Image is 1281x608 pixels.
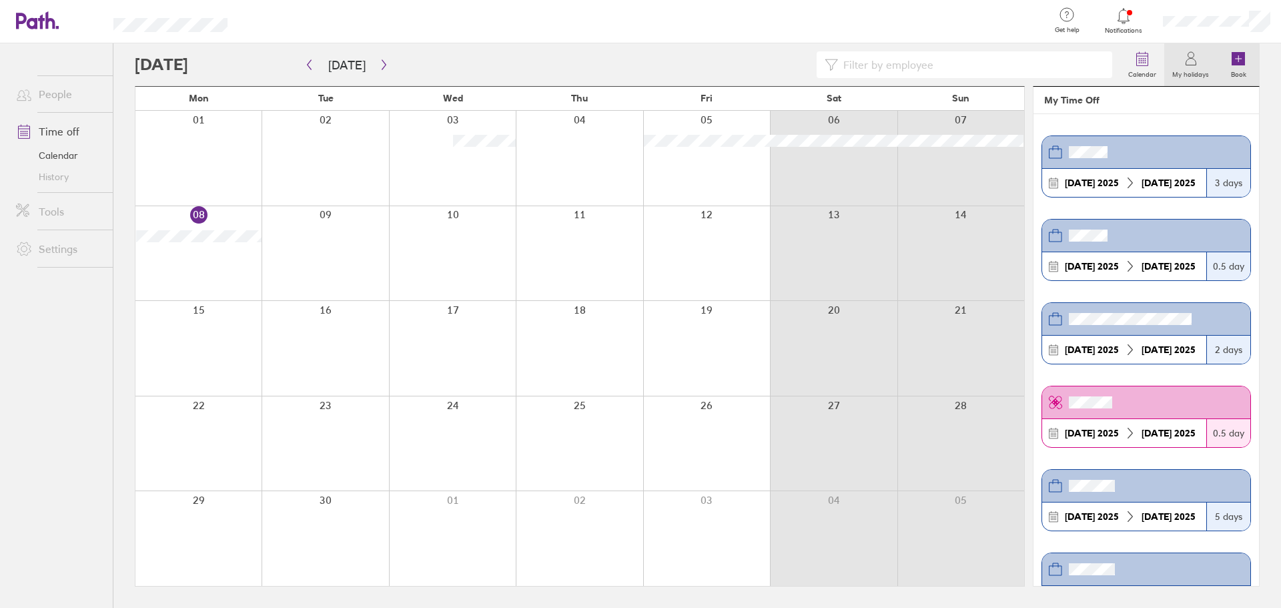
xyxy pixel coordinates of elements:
strong: [DATE] [1142,177,1172,189]
a: Time off [5,118,113,145]
a: History [5,166,113,188]
div: 2025 [1059,511,1124,522]
label: Book [1223,67,1254,79]
strong: [DATE] [1142,427,1172,439]
div: 2025 [1059,178,1124,188]
a: Calendar [1120,43,1164,86]
div: 2025 [1059,344,1124,355]
span: Sat [827,93,841,103]
strong: [DATE] [1065,344,1095,356]
a: [DATE] 2025[DATE] 20250.5 day [1041,219,1251,281]
strong: [DATE] [1065,427,1095,439]
div: 2025 [1136,511,1201,522]
div: 0.5 day [1206,419,1250,447]
span: Fri [701,93,713,103]
span: Thu [571,93,588,103]
span: Get help [1045,26,1089,34]
span: Wed [443,93,463,103]
button: [DATE] [318,54,376,76]
label: Calendar [1120,67,1164,79]
input: Filter by employee [838,52,1104,77]
div: 2025 [1136,344,1201,355]
a: My holidays [1164,43,1217,86]
div: 5 days [1206,503,1250,531]
div: 0.5 day [1206,252,1250,280]
strong: [DATE] [1142,511,1172,523]
a: Settings [5,236,113,262]
strong: [DATE] [1065,260,1095,272]
div: 2025 [1136,428,1201,438]
div: 2 days [1206,336,1250,364]
a: Notifications [1102,7,1146,35]
a: [DATE] 2025[DATE] 20255 days [1041,469,1251,531]
a: People [5,81,113,107]
header: My Time Off [1033,87,1259,114]
strong: [DATE] [1142,344,1172,356]
div: 3 days [1206,169,1250,197]
a: [DATE] 2025[DATE] 20252 days [1041,302,1251,364]
a: [DATE] 2025[DATE] 20250.5 day [1041,386,1251,448]
span: Sun [952,93,969,103]
a: Tools [5,198,113,225]
div: 2025 [1136,178,1201,188]
span: Notifications [1102,27,1146,35]
div: 2025 [1059,428,1124,438]
strong: [DATE] [1065,511,1095,523]
a: [DATE] 2025[DATE] 20253 days [1041,135,1251,198]
span: Mon [189,93,209,103]
a: Book [1217,43,1260,86]
a: Calendar [5,145,113,166]
label: My holidays [1164,67,1217,79]
strong: [DATE] [1065,177,1095,189]
strong: [DATE] [1142,260,1172,272]
div: 2025 [1136,261,1201,272]
span: Tue [318,93,334,103]
div: 2025 [1059,261,1124,272]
